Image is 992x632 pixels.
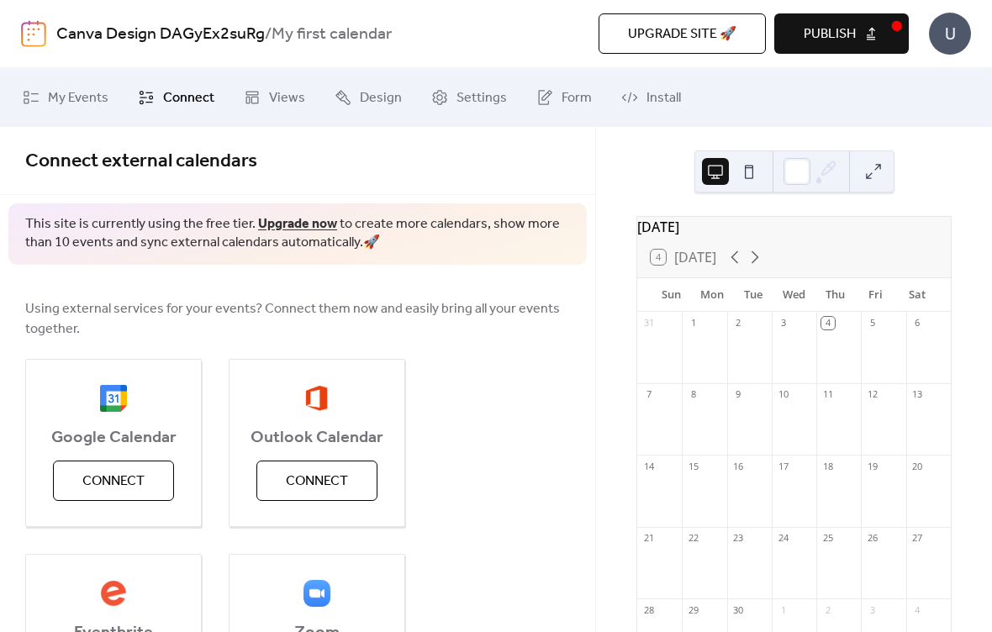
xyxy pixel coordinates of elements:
div: 26 [866,532,879,545]
a: Install [609,75,694,120]
span: Connect external calendars [25,143,257,180]
span: Outlook Calendar [230,428,404,448]
div: 10 [777,388,789,401]
button: Connect [53,461,174,501]
span: Using external services for your events? Connect them now and easily bring all your events together. [25,299,570,340]
div: 3 [866,603,879,616]
div: 1 [777,603,789,616]
span: Views [269,88,305,108]
div: Sun [651,278,692,312]
button: Upgrade site 🚀 [599,13,766,54]
span: Install [646,88,681,108]
div: 17 [777,460,789,472]
div: 30 [732,603,745,616]
div: 1 [687,317,699,329]
div: 8 [687,388,699,401]
div: 21 [642,532,655,545]
div: Mon [692,278,733,312]
div: 9 [732,388,745,401]
div: 24 [777,532,789,545]
span: Form [562,88,592,108]
div: 25 [821,532,834,545]
a: Views [231,75,318,120]
img: zoom [303,580,330,607]
div: 19 [866,460,879,472]
div: 14 [642,460,655,472]
div: 5 [866,317,879,329]
div: 4 [911,603,924,616]
a: Design [322,75,414,120]
div: 2 [732,317,745,329]
div: 2 [821,603,834,616]
a: Connect [125,75,227,120]
span: Connect [163,88,214,108]
button: Connect [256,461,377,501]
div: Sat [896,278,937,312]
div: [DATE] [637,217,951,237]
div: 29 [687,603,699,616]
div: U [929,13,971,55]
a: My Events [10,75,121,120]
span: Google Calendar [26,428,201,448]
div: 22 [687,532,699,545]
span: Publish [804,24,856,45]
div: Fri [856,278,897,312]
div: 13 [911,388,924,401]
div: Wed [773,278,815,312]
a: Settings [419,75,520,120]
img: outlook [305,385,328,412]
div: 12 [866,388,879,401]
div: 7 [642,388,655,401]
div: 18 [821,460,834,472]
span: Upgrade site 🚀 [628,24,736,45]
div: 11 [821,388,834,401]
button: Publish [774,13,909,54]
img: eventbrite [100,580,127,607]
div: 15 [687,460,699,472]
div: Tue [732,278,773,312]
div: 27 [911,532,924,545]
div: 23 [732,532,745,545]
img: logo [21,20,46,47]
div: 6 [911,317,924,329]
span: This site is currently using the free tier. to create more calendars, show more than 10 events an... [25,215,570,253]
a: Upgrade now [258,211,337,237]
div: Thu [815,278,856,312]
div: 31 [642,317,655,329]
span: Connect [286,471,348,492]
b: / [265,18,272,50]
div: 16 [732,460,745,472]
span: Design [360,88,402,108]
span: Settings [456,88,507,108]
div: 28 [642,603,655,616]
a: Canva Design DAGyEx2suRg [56,18,265,50]
div: 20 [911,460,924,472]
span: Connect [82,471,145,492]
img: google [100,385,127,412]
span: My Events [48,88,108,108]
div: 3 [777,317,789,329]
div: 4 [821,317,834,329]
a: Form [524,75,604,120]
b: My first calendar [272,18,392,50]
